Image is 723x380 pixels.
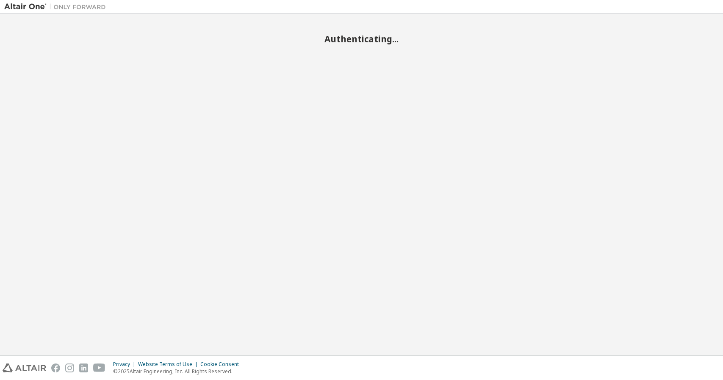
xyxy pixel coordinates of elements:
[65,363,74,372] img: instagram.svg
[138,361,200,368] div: Website Terms of Use
[113,361,138,368] div: Privacy
[3,363,46,372] img: altair_logo.svg
[4,33,719,44] h2: Authenticating...
[51,363,60,372] img: facebook.svg
[113,368,244,375] p: © 2025 Altair Engineering, Inc. All Rights Reserved.
[93,363,105,372] img: youtube.svg
[79,363,88,372] img: linkedin.svg
[4,3,110,11] img: Altair One
[200,361,244,368] div: Cookie Consent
